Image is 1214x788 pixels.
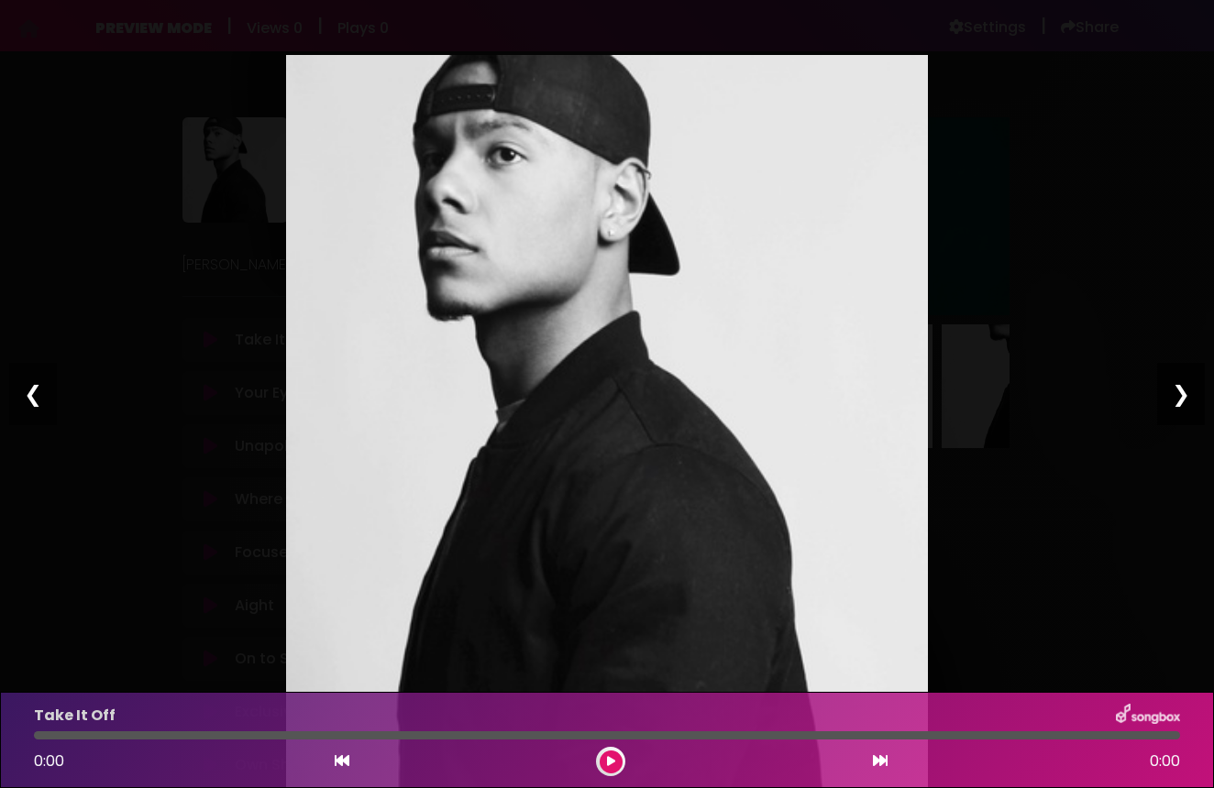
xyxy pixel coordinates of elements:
[34,750,64,772] span: 0:00
[1116,704,1180,728] img: songbox-logo-white.png
[1150,750,1180,772] span: 0:00
[9,363,57,425] div: ❮
[34,705,116,727] p: Take It Off
[1157,363,1205,425] div: ❯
